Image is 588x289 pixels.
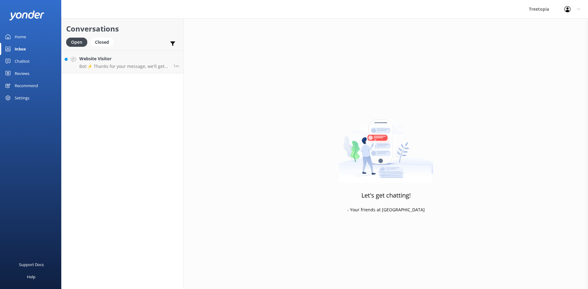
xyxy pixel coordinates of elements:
h4: Website Visitor [79,55,169,62]
div: Inbox [15,43,26,55]
h2: Conversations [66,23,179,35]
div: Home [15,31,26,43]
div: Recommend [15,80,38,92]
a: Closed [90,39,117,45]
div: Settings [15,92,29,104]
h3: Let's get chatting! [361,191,411,200]
a: Open [66,39,90,45]
div: Help [27,271,36,283]
img: artwork of a man stealing a conversation from at giant smartphone [339,106,433,183]
div: Support Docs [19,258,44,271]
a: Website VisitorBot:⚡ Thanks for your message, we'll get back to you as soon as we can. You're als... [62,50,183,73]
img: yonder-white-logo.png [9,10,44,20]
div: Chatbot [15,55,30,67]
div: Closed [90,38,114,47]
p: Bot: ⚡ Thanks for your message, we'll get back to you as soon as we can. You're also welcome to k... [79,64,169,69]
div: Open [66,38,87,47]
p: - Your friends at [GEOGRAPHIC_DATA] [347,206,425,213]
div: Reviews [15,67,29,80]
span: Aug 30 2025 10:47am (UTC -06:00) America/Mexico_City [173,63,179,69]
